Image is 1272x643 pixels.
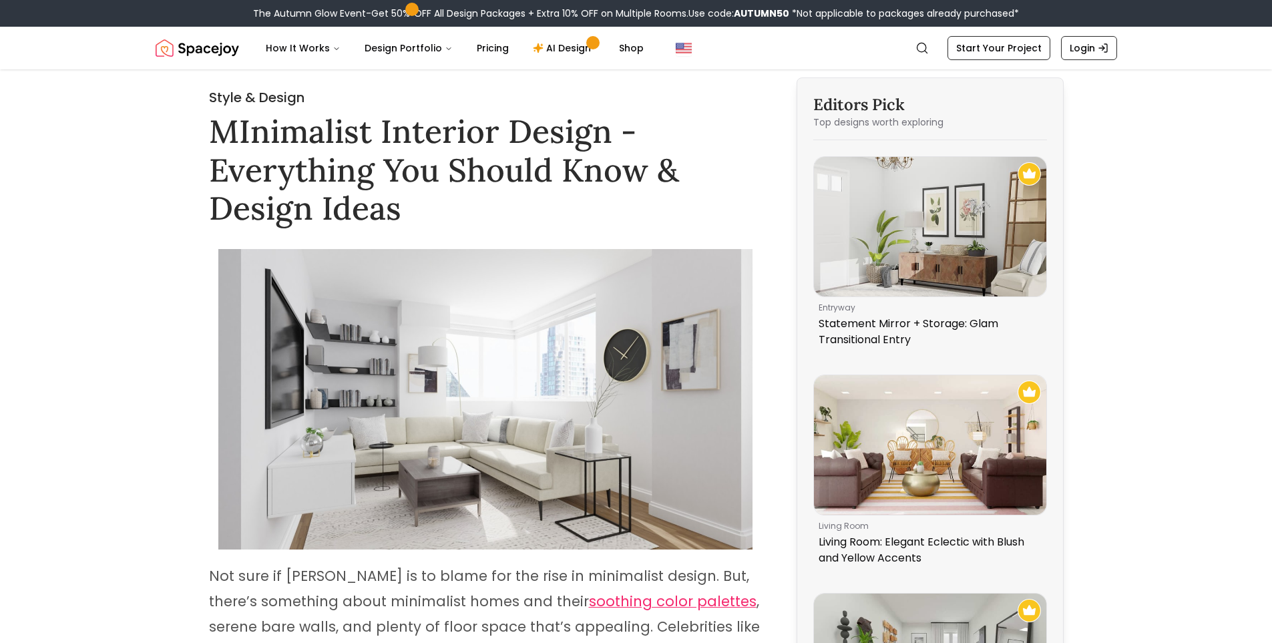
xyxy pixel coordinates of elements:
a: soothing color palettes [589,593,757,611]
p: Statement Mirror + Storage: Glam Transitional Entry [819,316,1036,348]
p: Living Room: Elegant Eclectic with Blush and Yellow Accents [819,534,1036,566]
div: The Autumn Glow Event-Get 50% OFF All Design Packages + Extra 10% OFF on Multiple Rooms. [253,7,1019,20]
nav: Main [255,35,654,61]
button: How It Works [255,35,351,61]
button: Design Portfolio [354,35,463,61]
b: AUTUMN50 [734,7,789,20]
p: living room [819,521,1036,531]
a: AI Design [522,35,606,61]
img: Recommended Spacejoy Design - Living Room: Elegant Eclectic with Blush and Yellow Accents [1018,381,1041,404]
span: Not sure if [PERSON_NAME] is to blame for the rise in minimalist design. But, there’s something a... [209,566,749,611]
nav: Global [156,27,1117,69]
h2: Style & Design [209,88,762,107]
h1: MInimalist Interior Design - Everything You Should Know & Design Ideas [209,112,762,228]
img: Living Room: Elegant Eclectic with Blush and Yellow Accents [814,375,1046,515]
h3: Editors Pick [813,94,1047,116]
img: Recommended Spacejoy Design - Minimalist Bedroom with Dramatic Accents [1018,599,1041,622]
span: soothing color palettes [589,592,757,611]
a: Spacejoy [156,35,239,61]
img: Spacejoy Logo [156,35,239,61]
a: Pricing [466,35,519,61]
p: Top designs worth exploring [813,116,1047,129]
a: Statement Mirror + Storage: Glam Transitional EntryRecommended Spacejoy Design - Statement Mirror... [813,156,1047,353]
a: Living Room: Elegant Eclectic with Blush and Yellow AccentsRecommended Spacejoy Design - Living R... [813,375,1047,572]
img: Recommended Spacejoy Design - Statement Mirror + Storage: Glam Transitional Entry [1018,162,1041,186]
a: Shop [608,35,654,61]
span: Use code: [688,7,789,20]
img: Minimalist Home [218,249,753,550]
img: Statement Mirror + Storage: Glam Transitional Entry [814,157,1046,296]
a: Login [1061,36,1117,60]
a: Start Your Project [947,36,1050,60]
img: United States [676,40,692,56]
p: entryway [819,302,1036,313]
span: *Not applicable to packages already purchased* [789,7,1019,20]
